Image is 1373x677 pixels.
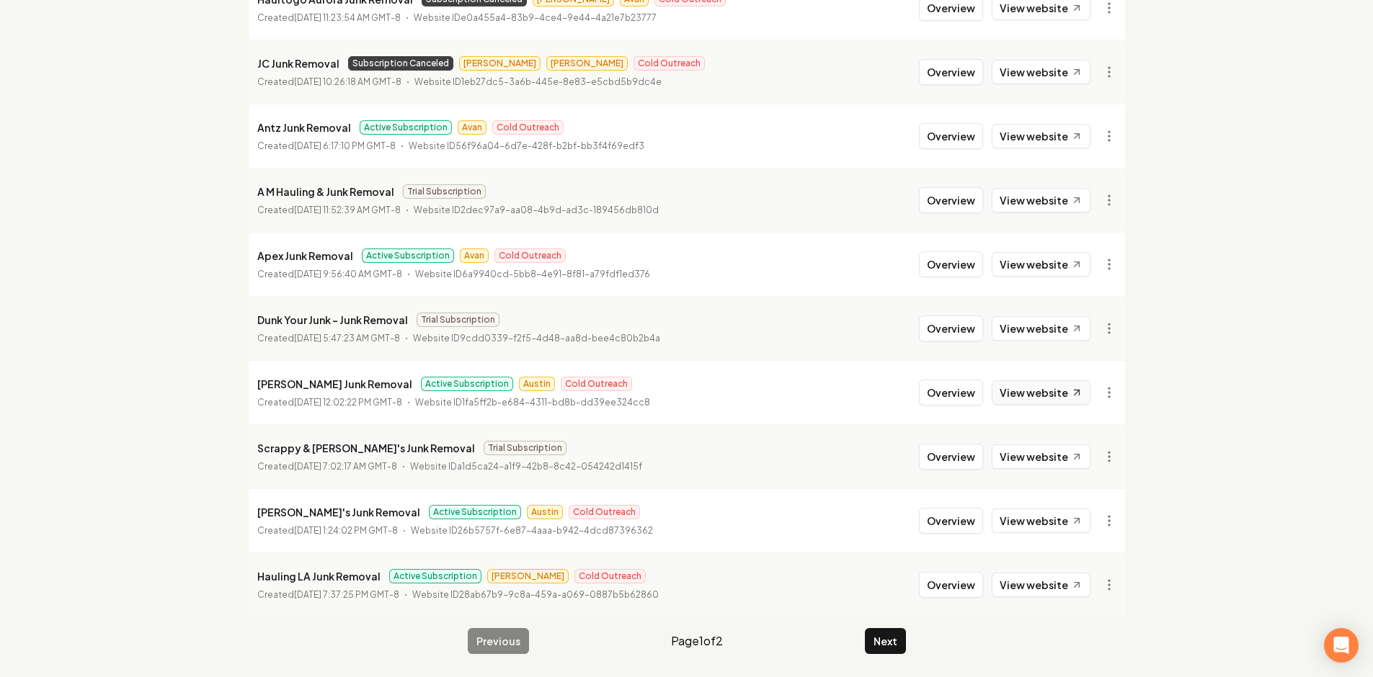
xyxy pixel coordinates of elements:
[389,569,481,583] span: Active Subscription
[257,439,475,457] p: Scrappy & [PERSON_NAME]'s Junk Removal
[992,316,1090,341] a: View website
[634,56,705,71] span: Cold Outreach
[257,395,402,410] p: Created
[992,444,1090,469] a: View website
[459,56,541,71] span: [PERSON_NAME]
[294,333,400,344] time: [DATE] 5:47:23 AM GMT-8
[294,525,398,536] time: [DATE] 1:24:02 PM GMT-8
[294,140,396,151] time: [DATE] 6:17:10 PM GMT-8
[257,375,412,393] p: [PERSON_NAME] Junk Removal
[919,315,983,341] button: Overview
[414,11,657,25] p: Website ID e0a455a4-83b9-4ce4-9e44-4a21e7b23777
[561,377,632,391] span: Cold Outreach
[415,395,650,410] p: Website ID 1fa5ff2b-e684-4311-bd8b-dd39ee324cc8
[992,380,1090,405] a: View website
[257,267,402,282] p: Created
[1324,628,1359,663] div: Open Intercom Messenger
[484,441,566,455] span: Trial Subscription
[414,75,662,89] p: Website ID 1eb27dc5-3a6b-445e-8e83-e5cbd5b9dc4e
[257,203,401,218] p: Created
[919,508,983,534] button: Overview
[257,568,381,585] p: Hauling LA Junk Removal
[257,55,339,72] p: JC Junk Removal
[415,267,650,282] p: Website ID 6a9940cd-5bb8-4e91-8f81-a79fdf1ed376
[257,459,397,474] p: Created
[294,205,401,215] time: [DATE] 11:52:39 AM GMT-8
[362,248,454,263] span: Active Subscription
[257,11,401,25] p: Created
[257,503,420,521] p: [PERSON_NAME]'s Junk Removal
[546,56,628,71] span: [PERSON_NAME]
[421,377,513,391] span: Active Subscription
[294,269,402,279] time: [DATE] 9:56:40 AM GMT-8
[294,76,401,87] time: [DATE] 10:26:18 AM GMT-8
[992,508,1090,533] a: View website
[919,572,983,598] button: Overview
[527,505,563,519] span: Austin
[919,444,983,470] button: Overview
[411,524,653,538] p: Website ID 26b5757f-6e87-4aaa-b942-4dcd87396362
[294,461,397,472] time: [DATE] 7:02:17 AM GMT-8
[403,184,486,199] span: Trial Subscription
[412,588,659,602] p: Website ID 28ab67b9-9c8a-459a-a069-0887b5b62860
[992,573,1090,597] a: View website
[417,313,499,327] span: Trial Subscription
[257,311,408,328] p: Dunk Your Junk - Junk Removal
[919,251,983,277] button: Overview
[919,59,983,85] button: Overview
[992,188,1090,212] a: View website
[919,187,983,213] button: Overview
[494,248,566,263] span: Cold Outreach
[992,252,1090,277] a: View website
[348,56,453,71] span: Subscription Canceled
[360,120,452,135] span: Active Subscription
[257,139,396,153] p: Created
[460,248,489,263] span: Avan
[992,60,1090,84] a: View website
[414,203,659,218] p: Website ID 2dec97a9-aa08-4b9d-ad3c-189456db810d
[919,380,983,405] button: Overview
[865,628,906,654] button: Next
[257,247,353,264] p: Apex Junk Removal
[294,12,401,23] time: [DATE] 11:23:54 AM GMT-8
[492,120,564,135] span: Cold Outreach
[487,569,569,583] span: [PERSON_NAME]
[257,331,400,346] p: Created
[257,588,399,602] p: Created
[409,139,644,153] p: Website ID 56f96a04-6d7e-428f-b2bf-bb3f4f69edf3
[919,123,983,149] button: Overview
[410,459,642,474] p: Website ID a1d5ca24-a1f9-42b8-8c42-054242d1415f
[294,397,402,408] time: [DATE] 12:02:22 PM GMT-8
[519,377,555,391] span: Austin
[992,124,1090,148] a: View website
[458,120,486,135] span: Avan
[257,524,398,538] p: Created
[569,505,640,519] span: Cold Outreach
[294,589,399,600] time: [DATE] 7:37:25 PM GMT-8
[257,75,401,89] p: Created
[257,183,394,200] p: A M Hauling & Junk Removal
[574,569,646,583] span: Cold Outreach
[671,632,723,650] span: Page 1 of 2
[413,331,660,346] p: Website ID 9cdd0339-f2f5-4d48-aa8d-bee4c80b2b4a
[429,505,521,519] span: Active Subscription
[257,119,351,136] p: Antz Junk Removal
